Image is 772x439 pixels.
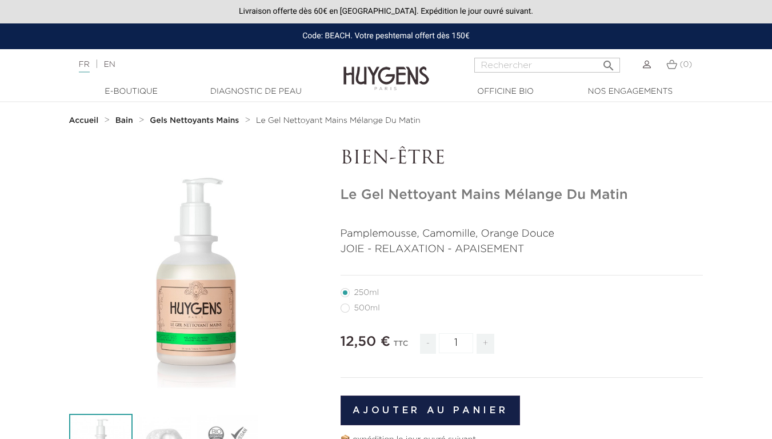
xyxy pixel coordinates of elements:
label: 250ml [341,288,393,297]
span: - [420,334,436,354]
img: Huygens [343,48,429,92]
a: Officine Bio [449,86,563,98]
div: | [73,58,313,71]
a: Gels Nettoyants Mains [150,116,242,125]
strong: Bain [115,117,133,125]
button: Ajouter au panier [341,396,521,425]
strong: Accueil [69,117,99,125]
a: E-Boutique [74,86,189,98]
input: Rechercher [474,58,620,73]
h1: Le Gel Nettoyant Mains Mélange Du Matin [341,187,703,203]
a: Nos engagements [573,86,687,98]
p: JOIE - RELAXATION - APAISEMENT [341,242,703,257]
a: EN [103,61,115,69]
a: Accueil [69,116,101,125]
span: (0) [679,61,692,69]
span: 12,50 € [341,335,390,349]
p: BIEN-ÊTRE [341,148,703,170]
strong: Gels Nettoyants Mains [150,117,239,125]
input: Quantité [439,333,473,353]
i:  [602,55,615,69]
a: Bain [115,116,136,125]
button:  [598,54,619,70]
span: Le Gel Nettoyant Mains Mélange Du Matin [256,117,421,125]
p: Pamplemousse, Camomille, Orange Douce [341,226,703,242]
label: 500ml [341,304,394,313]
a: Le Gel Nettoyant Mains Mélange Du Matin [256,116,421,125]
span: + [477,334,495,354]
a: FR [79,61,90,73]
a: Diagnostic de peau [199,86,313,98]
div: TTC [393,332,408,362]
